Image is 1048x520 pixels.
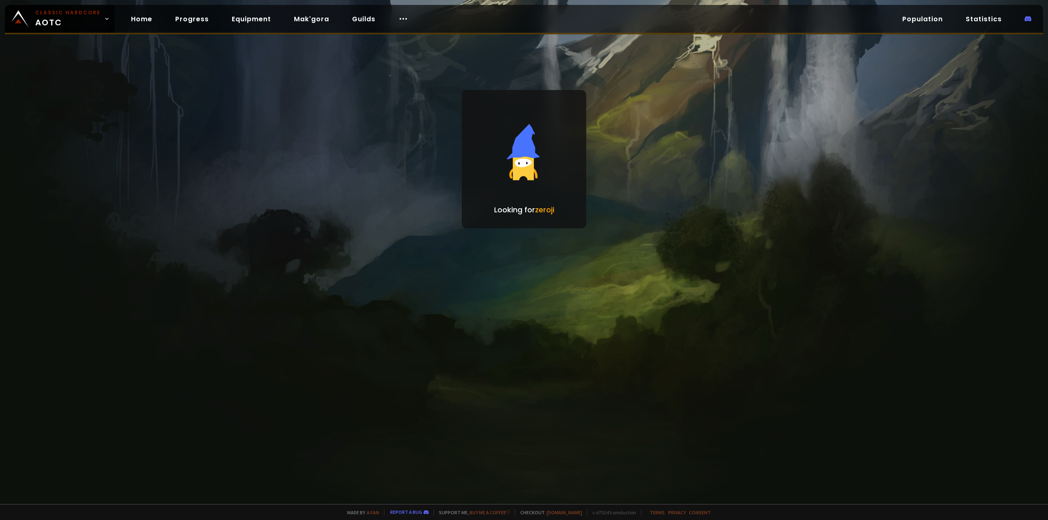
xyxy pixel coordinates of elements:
a: [DOMAIN_NAME] [547,509,582,515]
a: Consent [689,509,711,515]
a: Buy me a coffee [470,509,510,515]
a: a fan [367,509,379,515]
a: Report a bug [390,509,422,515]
span: Checkout [515,509,582,515]
p: Looking for [494,204,554,215]
span: AOTC [35,9,101,29]
a: Home [124,11,159,27]
a: Terms [650,509,665,515]
span: Support me, [434,509,510,515]
a: Population [896,11,949,27]
span: v. d752d5 - production [587,509,636,515]
a: Classic HardcoreAOTC [5,5,115,33]
a: Equipment [225,11,278,27]
a: Guilds [346,11,382,27]
a: Privacy [668,509,686,515]
a: Progress [169,11,215,27]
span: Made by [342,509,379,515]
span: zeroji [535,205,554,215]
a: Statistics [959,11,1008,27]
small: Classic Hardcore [35,9,101,16]
a: Mak'gora [287,11,336,27]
